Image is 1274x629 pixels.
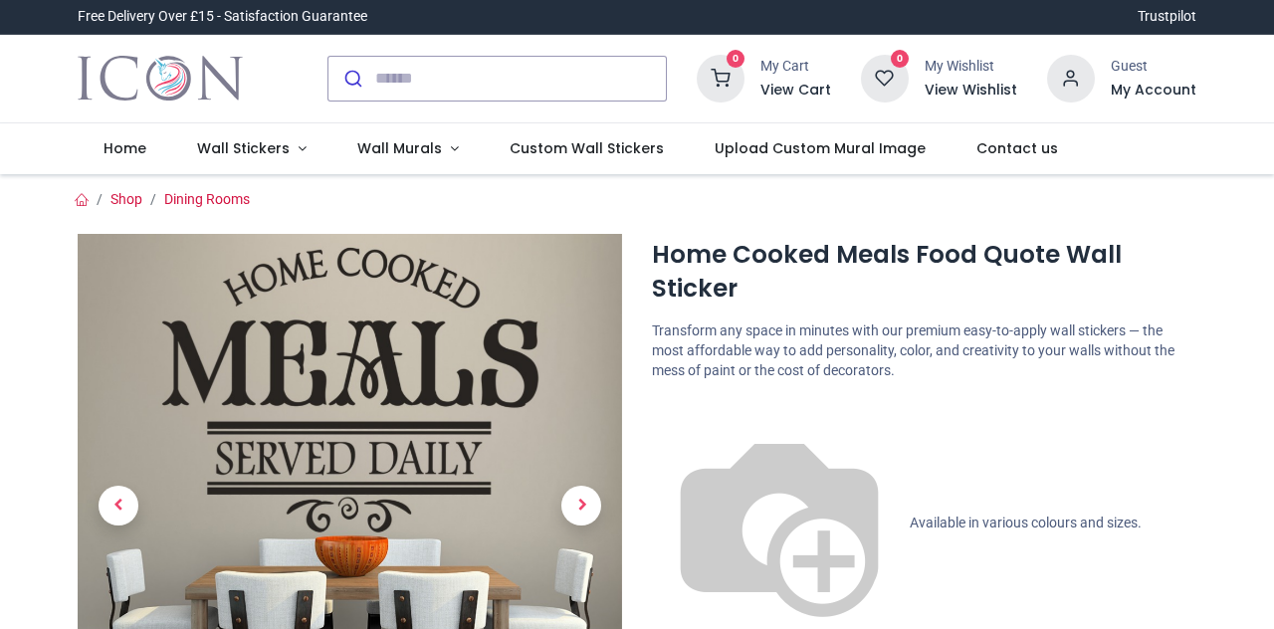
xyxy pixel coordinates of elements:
[1111,57,1196,77] div: Guest
[331,123,484,175] a: Wall Murals
[78,7,367,27] div: Free Delivery Over £15 - Satisfaction Guarantee
[510,138,664,158] span: Custom Wall Stickers
[697,69,744,85] a: 0
[78,51,242,106] a: Logo of Icon Wall Stickers
[357,138,442,158] span: Wall Murals
[727,50,745,69] sup: 0
[197,138,290,158] span: Wall Stickers
[104,138,146,158] span: Home
[99,486,138,525] span: Previous
[164,191,250,207] a: Dining Rooms
[976,138,1058,158] span: Contact us
[1111,81,1196,101] a: My Account
[172,123,332,175] a: Wall Stickers
[760,57,831,77] div: My Cart
[78,51,242,106] img: Icon Wall Stickers
[861,69,909,85] a: 0
[561,486,601,525] span: Next
[910,515,1142,530] span: Available in various colours and sizes.
[925,81,1017,101] a: View Wishlist
[715,138,926,158] span: Upload Custom Mural Image
[925,57,1017,77] div: My Wishlist
[652,321,1196,380] p: Transform any space in minutes with our premium easy-to-apply wall stickers — the most affordable...
[760,81,831,101] a: View Cart
[110,191,142,207] a: Shop
[652,238,1196,307] h1: Home Cooked Meals Food Quote Wall Sticker
[328,57,375,101] button: Submit
[1138,7,1196,27] a: Trustpilot
[891,50,910,69] sup: 0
